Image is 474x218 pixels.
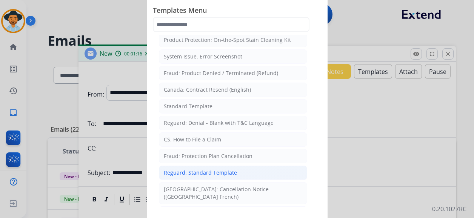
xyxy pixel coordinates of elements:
div: Fraud: Product Denied / Terminated (Refund) [164,69,278,77]
div: Canada: Contract Resend (English) [164,86,251,94]
div: Reguard: Standard Template [164,169,237,177]
div: [GEOGRAPHIC_DATA]: Cancellation Notice ([GEOGRAPHIC_DATA] French) [164,186,302,201]
div: Fraud: Protection Plan Cancellation [164,152,252,160]
div: Product Protection: On-the-Spot Stain Cleaning Kit [164,36,291,44]
div: Reguard: Denial - Blank with T&C Language [164,119,274,127]
div: System Issue: Error Screenshot [164,53,242,60]
span: Templates Menu [153,5,322,17]
div: CS: How to File a Claim [164,136,221,143]
div: Standard Template [164,103,212,110]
